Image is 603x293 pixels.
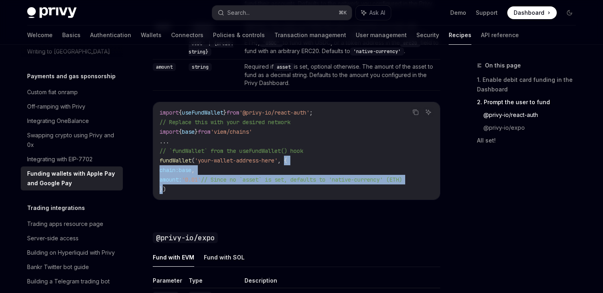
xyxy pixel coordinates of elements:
div: Integrating with EIP-7702 [27,154,93,164]
div: Funding wallets with Apple Pay and Google Pay [27,169,118,188]
a: @privy-io/expo [483,121,582,134]
th: Type [185,277,241,288]
a: Server-side access [21,231,123,245]
button: Ask AI [356,6,391,20]
span: ⌘ K [339,10,347,16]
h5: Trading integrations [27,203,85,213]
span: base [179,166,191,174]
a: 1. Enable debit card funding in the Dashboard [477,73,582,96]
code: amount [153,63,176,71]
a: API reference [481,26,519,45]
a: Trading apps resource page [21,217,123,231]
button: Ask AI [423,107,434,117]
button: Fund with SOL [204,248,244,267]
code: asset [274,63,294,71]
span: '0.01' [182,176,201,183]
th: Parameter [153,277,185,288]
a: Integrating with EIP-7702 [21,152,123,166]
a: Wallets [141,26,162,45]
div: Swapping crypto using Privy and 0x [27,131,118,150]
a: Integrating OneBalance [21,114,123,128]
div: Bankr Twitter bot guide [27,262,89,272]
span: useFundWallet [182,109,223,116]
span: On this page [485,61,521,70]
span: } [223,109,227,116]
span: // Since no `asset` is set, defaults to 'native-currency' (ETH) [201,176,402,183]
a: Custom fiat onramp [21,85,123,99]
span: from [198,128,211,135]
div: Off-ramping with Privy [27,102,85,111]
span: base [182,128,195,135]
a: Swapping crypto using Privy and 0x [21,128,123,152]
a: Connectors [171,26,203,45]
a: Funding wallets with Apple Pay and Google Pay [21,166,123,190]
span: , { [278,157,287,164]
a: Authentication [90,26,131,45]
span: // `fundWallet` from the useFundWallet() hook [160,147,303,154]
a: Building a Telegram trading bot [21,274,123,289]
span: // Replace this with your desired network [160,119,290,126]
a: Demo [450,9,466,17]
span: } [195,128,198,135]
span: import [160,128,179,135]
span: Dashboard [514,9,544,17]
a: @privy-io/react-auth [483,109,582,121]
code: 'native-currency' [350,48,404,55]
a: Building on Hyperliquid with Privy [21,245,123,260]
a: Off-ramping with Privy [21,99,123,114]
span: 'viem/chains' [211,128,252,135]
span: '@privy-io/react-auth' [239,109,309,116]
img: dark logo [27,7,77,18]
span: from [227,109,239,116]
span: Ask AI [369,9,385,17]
div: Custom fiat onramp [27,87,78,97]
a: Welcome [27,26,53,45]
span: , [191,166,195,174]
span: chain: [160,166,179,174]
code: @privy-io/expo [153,232,218,243]
a: All set! [477,134,582,147]
div: Integrating OneBalance [27,116,89,126]
a: 2. Prompt the user to fund [477,96,582,109]
td: Required if is set, optional otherwise. The amount of the asset to fund as a decimal string. Defa... [241,59,440,91]
span: ( [191,157,195,164]
span: ... [160,138,169,145]
a: User management [356,26,407,45]
button: Fund with EVM [153,248,194,267]
div: Building on Hyperliquid with Privy [27,248,115,257]
div: Building a Telegram trading bot [27,277,110,286]
a: Policies & controls [213,26,265,45]
a: Recipes [449,26,471,45]
a: Security [416,26,439,45]
span: { [179,109,182,116]
div: Search... [227,8,250,18]
span: { [179,128,182,135]
a: Bankr Twitter bot guide [21,260,123,274]
h5: Payments and gas sponsorship [27,71,116,81]
button: Search...⌘K [212,6,352,20]
span: fundWallet [160,157,191,164]
button: Copy the contents from the code block [410,107,421,117]
span: amount: [160,176,182,183]
div: Server-side access [27,234,79,243]
span: }) [160,186,166,193]
span: import [160,109,179,116]
span: ; [309,109,313,116]
code: string [189,63,212,71]
a: Dashboard [507,6,557,19]
span: 'your-wallet-address-here' [195,157,278,164]
div: Trading apps resource page [27,219,103,229]
a: Support [476,9,498,17]
a: Basics [62,26,81,45]
th: Description [241,277,440,288]
button: Toggle dark mode [563,6,576,19]
a: Transaction management [274,26,346,45]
